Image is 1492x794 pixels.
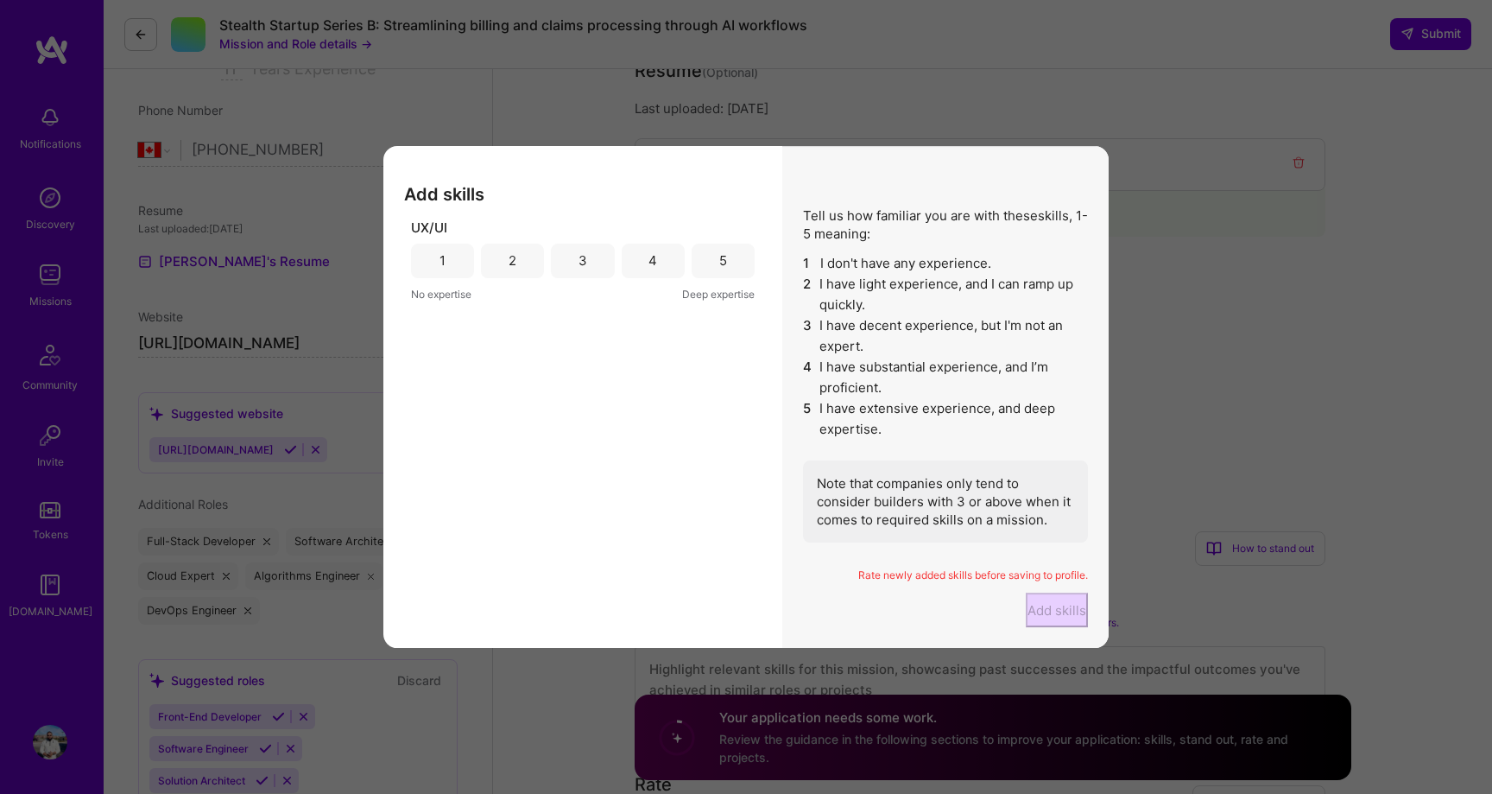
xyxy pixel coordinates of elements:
div: 5 [719,251,727,270]
div: Tell us how familiar you are with these skills , 1-5 meaning: [803,206,1088,543]
li: I have substantial experience, and I’m proficient. [803,357,1088,398]
span: No expertise [411,285,471,303]
span: 1 [803,253,813,274]
div: 4 [648,251,657,270]
p: Rate newly added skills before saving to profile. [803,569,1088,583]
li: I have extensive experience, and deep expertise. [803,398,1088,440]
button: Add skills [1026,593,1088,627]
li: I have light experience, and I can ramp up quickly. [803,274,1088,315]
span: UX/UI [411,219,447,237]
h3: Add skills [404,184,762,205]
span: Deep expertise [682,285,755,303]
span: 3 [803,315,812,357]
div: Note that companies only tend to consider builders with 3 or above when it comes to required skil... [803,461,1088,543]
span: 5 [803,398,812,440]
div: 3 [578,251,587,270]
span: 2 [803,274,812,315]
i: icon Close [1079,169,1090,180]
div: 1 [439,251,446,270]
li: I have decent experience, but I'm not an expert. [803,315,1088,357]
li: I don't have any experience. [803,253,1088,274]
div: modal [383,146,1109,649]
span: 4 [803,357,812,398]
div: 2 [509,251,516,270]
